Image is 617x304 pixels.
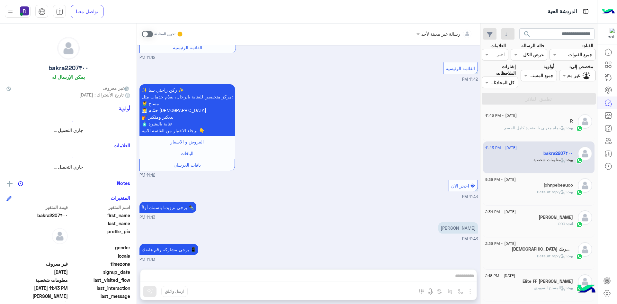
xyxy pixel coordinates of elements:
[8,115,129,127] div: loading...
[485,113,517,118] span: [DATE] - 11:45 PM
[533,157,567,162] span: : معلومات شخصية
[534,285,567,290] span: : المساج السويدي
[71,5,103,18] a: تواصل معنا
[490,42,506,49] label: العلامات
[482,63,516,77] label: إشارات الملاحظات
[543,151,573,156] h5: bakra2207۴۰۰
[52,74,85,80] h6: يمكن الإرسال له
[53,5,66,18] a: tab
[79,91,124,98] span: تاريخ الأشتراك : [DATE]
[567,189,573,194] span: بوت
[582,42,593,49] label: القناة:
[576,157,583,164] img: WhatsApp
[578,114,592,129] img: defaultAdmin.png
[567,285,573,290] span: بوت
[111,195,130,201] h6: المتغيرات
[576,189,583,196] img: WhatsApp
[69,277,130,283] span: last_visited_flow
[69,253,130,259] span: locale
[485,209,516,215] span: [DATE] - 2:34 PM
[69,285,130,291] span: last_interaction
[170,139,204,144] span: العروض و الاسعار
[139,257,155,263] span: 11:43 PM
[537,189,567,194] span: : Default reply
[446,66,475,71] span: القائمة الرئيسية
[6,293,68,299] span: اسماعیل
[52,228,68,244] img: defaultAdmin.png
[117,180,130,186] h6: Notes
[161,286,188,297] button: ارسل واغلق
[570,118,573,124] h5: R
[578,178,592,193] img: defaultAdmin.png
[523,279,573,284] h5: Elite FF Mushtaq Ahmed
[139,55,155,61] span: 11:42 PM
[154,32,175,37] small: تحويل المحادثة
[576,125,583,132] img: WhatsApp
[173,45,202,50] span: القائمة الرئيسية
[69,228,130,243] span: profile_pic
[6,277,68,283] span: معلومات شخصية
[58,37,79,59] img: defaultAdmin.png
[6,212,68,219] span: bakra2207۴۰۰
[567,221,573,226] span: انت
[451,183,475,189] span: � احجز الآن
[567,157,573,162] span: بوت
[139,215,155,221] span: 11:43 PM
[567,253,573,258] span: بوت
[139,84,235,136] p: 22/8/2025, 11:42 PM
[544,182,573,188] h5: johnpebeauco
[523,30,531,38] span: search
[49,64,88,72] h5: bakra2207۴۰۰
[575,278,598,301] img: hulul-logo.png
[567,125,573,130] span: بوت
[576,253,583,260] img: WhatsApp
[438,222,478,234] p: 22/8/2025, 11:43 PM
[20,6,29,15] img: userImage
[54,127,83,133] span: جاري التحميل ...
[519,28,535,42] button: search
[504,125,567,130] span: : حمام مغربي بالصنفرة كامل الجسم
[6,244,68,251] span: null
[578,274,592,289] img: defaultAdmin.png
[56,8,63,15] img: tab
[462,77,478,82] span: 11:42 PM
[521,42,545,49] label: حالة الرسالة
[18,181,23,186] img: notes
[462,236,478,241] span: 11:43 PM
[38,8,46,15] img: tab
[569,63,593,70] label: مخصص إلى:
[462,194,478,199] span: 11:43 PM
[6,253,68,259] span: null
[69,220,130,227] span: last_name
[6,269,68,275] span: 2025-08-22T20:41:38.327Z
[582,7,590,15] img: tab
[174,162,201,168] span: باقات العرسان
[558,221,567,226] span: 200
[512,246,573,252] h5: لاإله إلاالله وحده لاشريك
[69,293,130,299] span: last_message
[602,5,615,18] img: Logo
[139,244,198,255] p: 22/8/2025, 11:43 PM
[139,202,196,213] p: 22/8/2025, 11:43 PM
[69,261,130,267] span: timezone
[485,273,515,279] span: [DATE] - 2:18 PM
[485,145,517,151] span: [DATE] - 11:43 PM
[6,8,14,16] img: profile
[69,269,130,275] span: signup_date
[578,146,592,161] img: defaultAdmin.png
[482,93,596,105] button: تطبيق الفلاتر
[576,221,583,228] img: WhatsApp
[578,210,592,225] img: defaultAdmin.png
[537,253,567,258] span: : Default reply
[54,164,83,170] span: جاري التحميل ...
[139,172,155,179] span: 11:42 PM
[6,143,130,148] h6: العلامات
[497,51,506,59] div: اختر
[8,152,129,163] div: loading...
[485,177,516,182] span: [DATE] - 9:29 PM
[6,204,68,211] span: قيمة المتغير
[578,242,592,257] img: defaultAdmin.png
[548,7,577,16] p: الدردشة الحية
[103,85,130,91] span: غير معروف
[603,28,615,40] img: 322853014244696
